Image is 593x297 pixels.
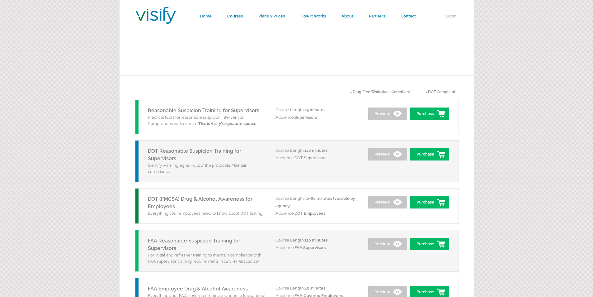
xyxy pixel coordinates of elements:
[198,121,257,126] strong: This is Visify’s signature course.
[410,238,449,250] a: Purchase
[151,49,184,60] span: Courses
[275,244,360,251] p: Audience:
[275,195,360,210] p: Course Length:
[275,114,360,121] p: Audience:
[275,196,355,208] span: 30-60 minutes (variable by agency)
[148,162,266,175] p: Identify warning signs. Follow the protocols. Maintain compliance.
[275,106,360,114] p: Course Length:
[275,154,360,162] p: Audience:
[294,115,317,120] span: Supervisors
[368,238,407,250] a: Preview
[148,114,266,127] p: Practical tools for
[136,17,176,26] a: Visify Training
[294,211,325,216] span: DOT Employees
[148,210,266,217] p: Everything your employees need to know about DOT testing.
[148,196,252,209] a: DOT (FMCSA) Drug & Alcohol Awareness for Employees
[148,253,261,264] span: For initial and refresher training to maintain compliance with FAA supervisor training requiremen...
[275,147,360,154] p: Course Length:
[368,108,407,120] a: Preview
[275,237,360,244] p: Course Length:
[368,196,407,208] a: Preview
[419,87,455,97] p: = DOT Compliant
[304,148,327,153] span: 120 minutes
[148,108,259,113] a: Reasonable Suspicion Training for Supervisors
[304,238,327,242] span: 120 minutes
[136,7,176,24] img: Visify Training
[294,245,326,250] span: FAA Supervisors
[368,148,407,160] a: Preview
[275,285,360,292] p: Course Length:
[294,156,326,160] span: DOT Supervisors
[304,108,325,112] span: 25 minutes
[410,196,449,208] a: Purchase
[410,108,449,120] a: Purchase
[148,115,257,126] span: reasonable suspicion intervention. Comprehensive & concise.
[148,238,240,251] a: FAA Reasonable Suspicion Training for Supervisors
[148,148,241,161] a: DOT Reasonable Suspicion Training for Supervisors
[344,87,410,97] p: = Drug Free Workplace Compliant
[148,286,262,292] a: FAA Employee Drug & Alcohol Awareness
[410,148,449,160] a: Purchase
[275,210,360,217] p: Audience:
[304,286,325,290] span: 45 minutes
